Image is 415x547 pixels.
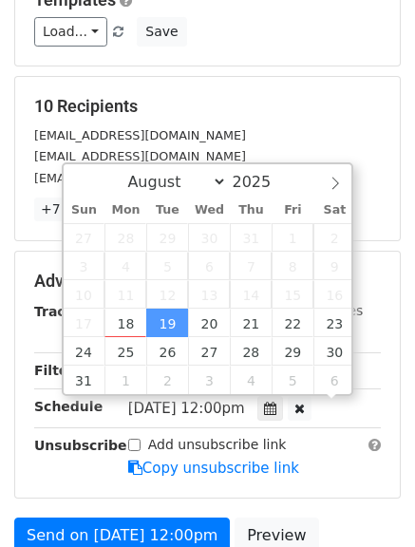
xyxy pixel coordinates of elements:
[104,280,146,309] span: August 11, 2025
[188,204,230,217] span: Wed
[104,252,146,280] span: August 4, 2025
[128,400,245,417] span: [DATE] 12:00pm
[272,337,313,366] span: August 29, 2025
[230,204,272,217] span: Thu
[64,252,105,280] span: August 3, 2025
[104,204,146,217] span: Mon
[34,304,98,319] strong: Tracking
[146,366,188,394] span: September 2, 2025
[230,366,272,394] span: September 4, 2025
[64,204,105,217] span: Sun
[188,337,230,366] span: August 27, 2025
[104,366,146,394] span: September 1, 2025
[146,280,188,309] span: August 12, 2025
[272,309,313,337] span: August 22, 2025
[272,223,313,252] span: August 1, 2025
[313,366,355,394] span: September 6, 2025
[188,252,230,280] span: August 6, 2025
[64,280,105,309] span: August 10, 2025
[128,460,299,477] a: Copy unsubscribe link
[137,17,186,47] button: Save
[230,252,272,280] span: August 7, 2025
[320,456,415,547] iframe: Chat Widget
[313,280,355,309] span: August 16, 2025
[188,366,230,394] span: September 3, 2025
[313,337,355,366] span: August 30, 2025
[146,309,188,337] span: August 19, 2025
[34,96,381,117] h5: 10 Recipients
[146,223,188,252] span: July 29, 2025
[313,223,355,252] span: August 2, 2025
[34,399,103,414] strong: Schedule
[272,366,313,394] span: September 5, 2025
[146,337,188,366] span: August 26, 2025
[272,252,313,280] span: August 8, 2025
[34,128,246,142] small: [EMAIL_ADDRESS][DOMAIN_NAME]
[64,337,105,366] span: August 24, 2025
[64,366,105,394] span: August 31, 2025
[64,309,105,337] span: August 17, 2025
[34,17,107,47] a: Load...
[188,223,230,252] span: July 30, 2025
[34,438,127,453] strong: Unsubscribe
[227,173,295,191] input: Year
[104,337,146,366] span: August 25, 2025
[104,309,146,337] span: August 18, 2025
[34,198,105,221] a: +7 more
[230,309,272,337] span: August 21, 2025
[64,223,105,252] span: July 27, 2025
[230,280,272,309] span: August 14, 2025
[313,252,355,280] span: August 9, 2025
[148,435,287,455] label: Add unsubscribe link
[313,309,355,337] span: August 23, 2025
[34,363,83,378] strong: Filters
[313,204,355,217] span: Sat
[272,204,313,217] span: Fri
[230,223,272,252] span: July 31, 2025
[104,223,146,252] span: July 28, 2025
[272,280,313,309] span: August 15, 2025
[188,309,230,337] span: August 20, 2025
[230,337,272,366] span: August 28, 2025
[34,149,246,163] small: [EMAIL_ADDRESS][DOMAIN_NAME]
[34,271,381,292] h5: Advanced
[188,280,230,309] span: August 13, 2025
[146,252,188,280] span: August 5, 2025
[34,171,246,185] small: [EMAIL_ADDRESS][DOMAIN_NAME]
[146,204,188,217] span: Tue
